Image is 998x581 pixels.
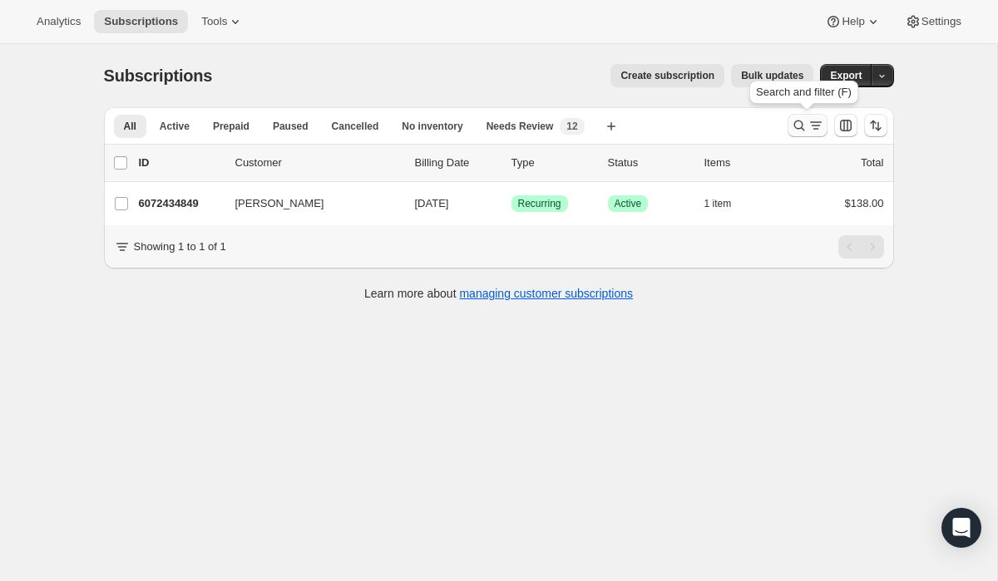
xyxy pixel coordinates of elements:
[598,115,625,138] button: Create new view
[94,10,188,33] button: Subscriptions
[459,287,633,300] a: managing customer subscriptions
[620,69,714,82] span: Create subscription
[37,15,81,28] span: Analytics
[213,120,249,133] span: Prepaid
[610,64,724,87] button: Create subscription
[731,64,813,87] button: Bulk updates
[842,15,864,28] span: Help
[941,508,981,548] div: Open Intercom Messenger
[415,197,449,209] span: [DATE]
[364,285,633,302] p: Learn more about
[704,197,732,210] span: 1 item
[704,155,788,171] div: Items
[273,120,309,133] span: Paused
[191,10,254,33] button: Tools
[139,155,222,171] p: ID
[921,15,961,28] span: Settings
[864,114,887,137] button: Sort the results
[139,192,884,215] div: 6072434849[PERSON_NAME][DATE]SuccessRecurringSuccessActive1 item$138.00
[139,155,884,171] div: IDCustomerBilling DateTypeStatusItemsTotal
[615,197,642,210] span: Active
[104,66,213,85] span: Subscriptions
[104,15,178,28] span: Subscriptions
[861,155,883,171] p: Total
[201,15,227,28] span: Tools
[235,155,402,171] p: Customer
[895,10,971,33] button: Settings
[332,120,379,133] span: Cancelled
[402,120,462,133] span: No inventory
[139,195,222,212] p: 6072434849
[235,195,324,212] span: [PERSON_NAME]
[704,192,750,215] button: 1 item
[834,114,857,137] button: Customize table column order and visibility
[27,10,91,33] button: Analytics
[838,235,884,258] nav: Pagination
[134,239,226,255] p: Showing 1 to 1 of 1
[815,10,891,33] button: Help
[830,69,862,82] span: Export
[820,64,872,87] button: Export
[160,120,190,133] span: Active
[608,155,691,171] p: Status
[788,114,828,137] button: Search and filter results
[845,197,884,209] span: $138.00
[487,120,554,133] span: Needs Review
[511,155,595,171] div: Type
[225,190,392,217] button: [PERSON_NAME]
[741,69,803,82] span: Bulk updates
[415,155,498,171] p: Billing Date
[518,197,561,210] span: Recurring
[124,120,136,133] span: All
[566,120,577,133] span: 12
